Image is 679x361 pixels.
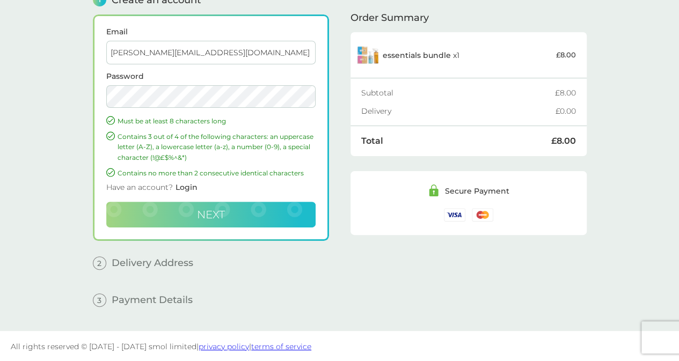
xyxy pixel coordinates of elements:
span: essentials bundle [383,50,451,60]
img: /assets/icons/cards/mastercard.svg [472,208,493,222]
div: Delivery [361,107,556,115]
span: 2 [93,256,106,270]
div: Secure Payment [445,187,509,195]
span: Payment Details [112,295,193,305]
div: £0.00 [556,107,576,115]
label: Email [106,28,316,35]
p: Contains no more than 2 consecutive identical characters [118,168,316,178]
span: 3 [93,293,106,307]
a: terms of service [251,342,311,351]
div: £8.00 [555,89,576,97]
span: Next [197,208,225,221]
p: Contains 3 out of 4 of the following characters: an uppercase letter (A-Z), a lowercase letter (a... [118,131,316,163]
p: Must be at least 8 characters long [118,116,316,126]
p: £8.00 [556,49,576,61]
div: Have an account? [106,178,316,202]
label: Password [106,72,316,80]
p: x 1 [383,51,459,60]
span: Login [176,182,198,192]
div: Total [361,137,551,145]
div: Subtotal [361,89,555,97]
a: privacy policy [199,342,249,351]
span: Delivery Address [112,258,193,268]
img: /assets/icons/cards/visa.svg [444,208,465,222]
div: £8.00 [551,137,576,145]
span: Order Summary [351,13,429,23]
button: Next [106,202,316,227]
